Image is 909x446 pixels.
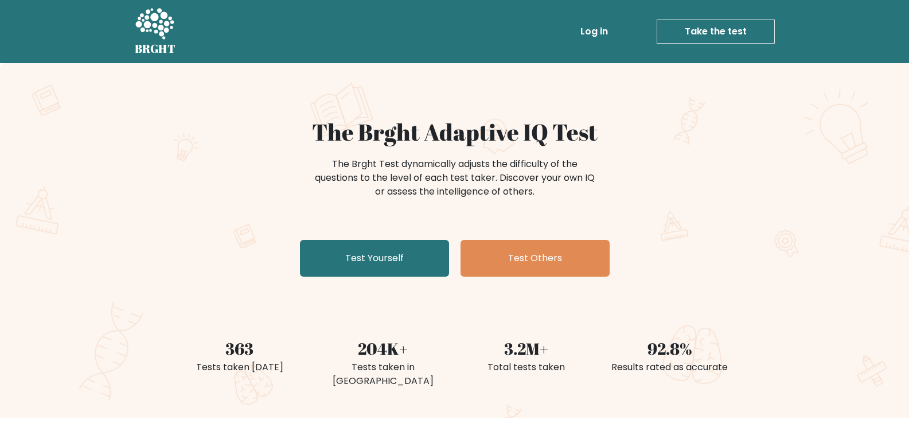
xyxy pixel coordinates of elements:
[462,360,591,374] div: Total tests taken
[605,336,735,360] div: 92.8%
[318,360,448,388] div: Tests taken in [GEOGRAPHIC_DATA]
[175,360,305,374] div: Tests taken [DATE]
[605,360,735,374] div: Results rated as accurate
[135,42,176,56] h5: BRGHT
[576,20,612,43] a: Log in
[461,240,610,277] a: Test Others
[657,20,775,44] a: Take the test
[318,336,448,360] div: 204K+
[175,118,735,146] h1: The Brght Adaptive IQ Test
[462,336,591,360] div: 3.2M+
[135,5,176,59] a: BRGHT
[311,157,598,199] div: The Brght Test dynamically adjusts the difficulty of the questions to the level of each test take...
[175,336,305,360] div: 363
[300,240,449,277] a: Test Yourself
